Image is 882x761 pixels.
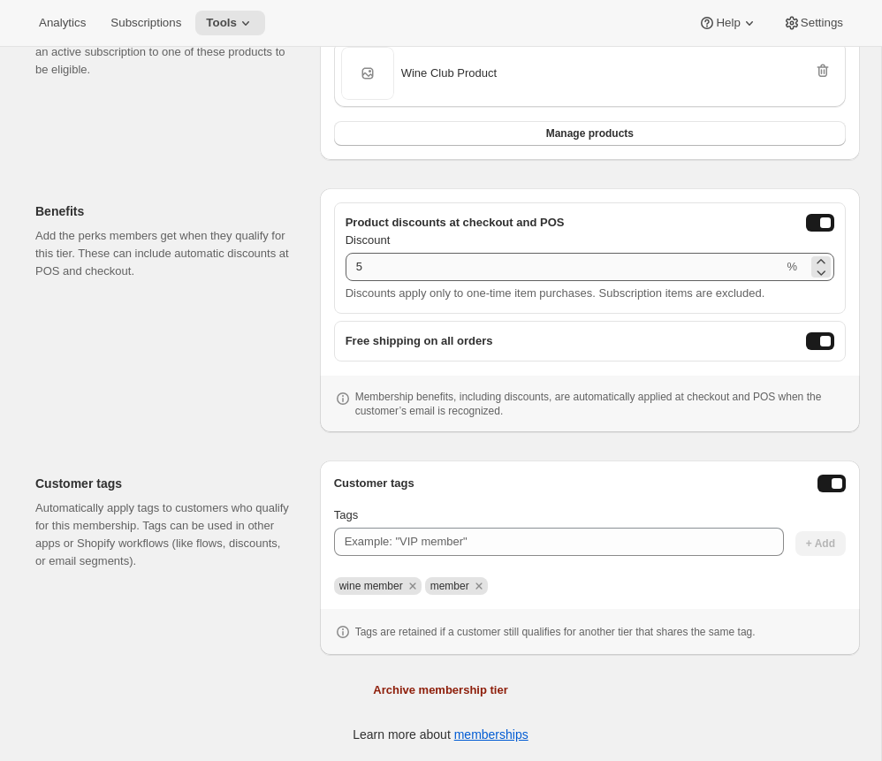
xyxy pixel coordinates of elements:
p: Automatically apply tags to customers who qualify for this membership. Tags can be used in other ... [35,499,292,570]
span: Archive membership tier [373,681,507,699]
button: Remove [810,58,835,83]
button: onlineDiscountEnabled [806,214,834,232]
a: memberships [454,727,528,742]
button: Archive membership tier [21,676,860,704]
span: Subscriptions [110,16,181,30]
span: % [787,260,797,273]
button: Manage products [334,121,846,146]
p: Add the perks members get when they qualify for this tier. These can include automatic discounts ... [35,227,292,280]
span: Tags [334,508,358,521]
h2: Customer tags [35,475,292,492]
p: Membership benefits, including discounts, are automatically applied at checkout and POS when the ... [355,390,846,418]
p: Tags are retained if a customer still qualifies for another tier that shares the same tag. [355,625,756,639]
span: Settings [801,16,843,30]
span: Free shipping on all orders [346,332,493,350]
span: Manage products [546,126,634,141]
button: Enable customer tags [817,475,846,492]
span: member [430,580,469,592]
span: Discounts apply only to one-time item purchases. Subscription items are excluded. [346,286,765,300]
button: Tools [195,11,265,35]
button: Analytics [28,11,96,35]
span: Tools [206,16,237,30]
button: Remove member [471,578,487,594]
button: Subscriptions [100,11,192,35]
span: Analytics [39,16,86,30]
span: Discount [346,233,391,247]
button: Remove wine member [405,578,421,594]
span: wine member [339,580,403,592]
p: Learn more about [353,726,528,743]
h3: Customer tags [334,475,414,492]
input: Example: "VIP member" [334,528,785,556]
button: Help [688,11,768,35]
button: Settings [772,11,854,35]
button: freeShippingEnabled [806,332,834,350]
span: Product discounts at checkout and POS [346,214,565,232]
h2: Benefits [35,202,292,220]
span: Wine Club Product [401,65,497,82]
span: Help [716,16,740,30]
